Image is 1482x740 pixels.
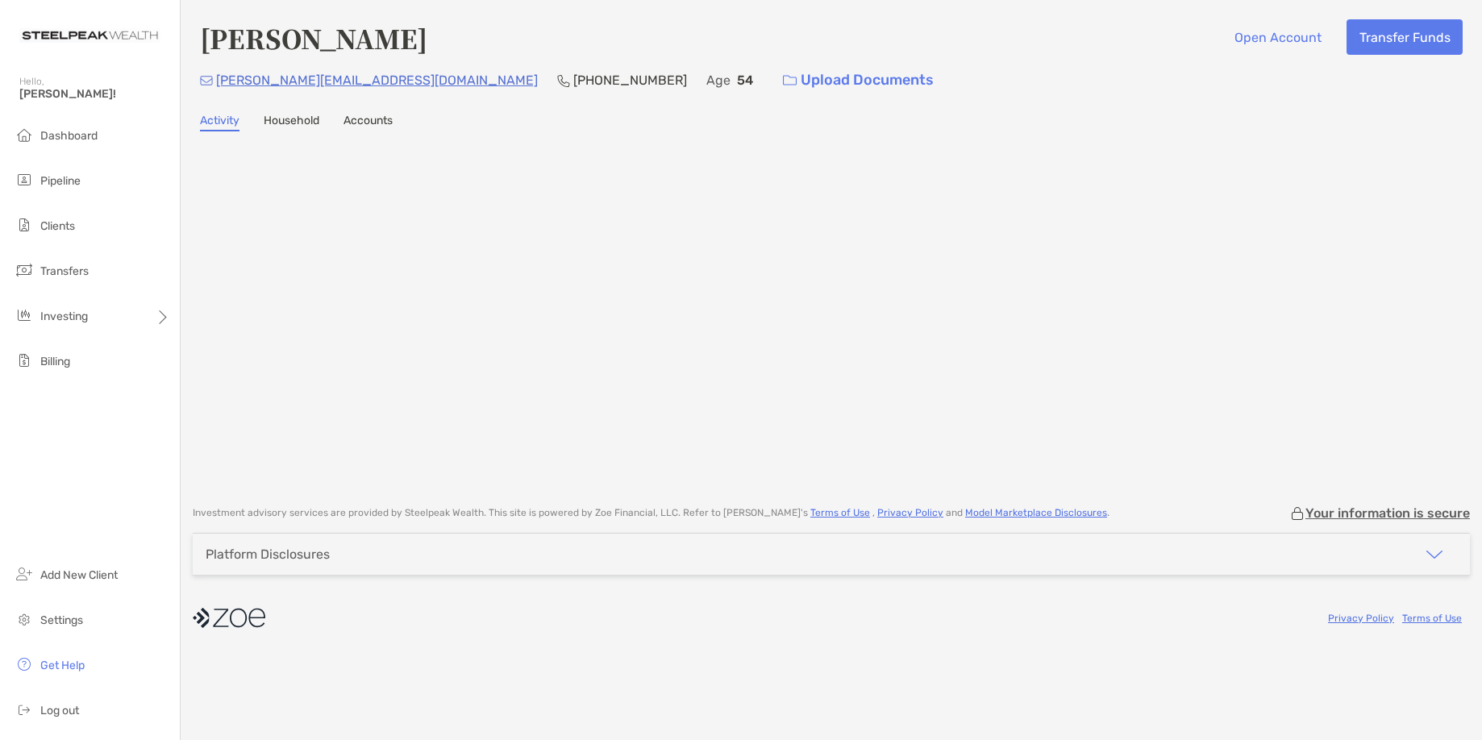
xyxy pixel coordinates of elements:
a: Activity [200,114,239,131]
img: icon arrow [1425,545,1444,564]
p: Your information is secure [1305,505,1470,521]
span: Pipeline [40,174,81,188]
button: Open Account [1222,19,1334,55]
span: [PERSON_NAME]! [19,87,170,101]
span: Get Help [40,659,85,672]
img: logout icon [15,700,34,719]
span: Transfers [40,264,89,278]
a: Accounts [343,114,393,131]
span: Add New Client [40,568,118,582]
h4: [PERSON_NAME] [200,19,427,56]
img: Phone Icon [557,74,570,87]
span: Log out [40,704,79,717]
p: Age [706,70,731,90]
p: 54 [737,70,753,90]
img: Email Icon [200,76,213,85]
img: Zoe Logo [19,6,160,64]
span: Clients [40,219,75,233]
img: settings icon [15,609,34,629]
img: dashboard icon [15,125,34,144]
img: billing icon [15,351,34,370]
img: clients icon [15,215,34,235]
span: Settings [40,613,83,627]
img: pipeline icon [15,170,34,189]
img: company logo [193,600,265,636]
a: Upload Documents [772,63,944,98]
span: Billing [40,355,70,368]
a: Privacy Policy [877,507,943,518]
span: Dashboard [40,129,98,143]
p: Investment advisory services are provided by Steelpeak Wealth . This site is powered by Zoe Finan... [193,507,1109,519]
div: Platform Disclosures [206,547,330,562]
img: add_new_client icon [15,564,34,584]
a: Terms of Use [810,507,870,518]
p: [PERSON_NAME][EMAIL_ADDRESS][DOMAIN_NAME] [216,70,538,90]
a: Privacy Policy [1328,613,1394,624]
a: Household [264,114,319,131]
img: investing icon [15,306,34,325]
button: Transfer Funds [1347,19,1463,55]
span: Investing [40,310,88,323]
img: button icon [783,75,797,86]
a: Model Marketplace Disclosures [965,507,1107,518]
a: Terms of Use [1402,613,1462,624]
img: transfers icon [15,260,34,280]
p: [PHONE_NUMBER] [573,70,687,90]
img: get-help icon [15,655,34,674]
